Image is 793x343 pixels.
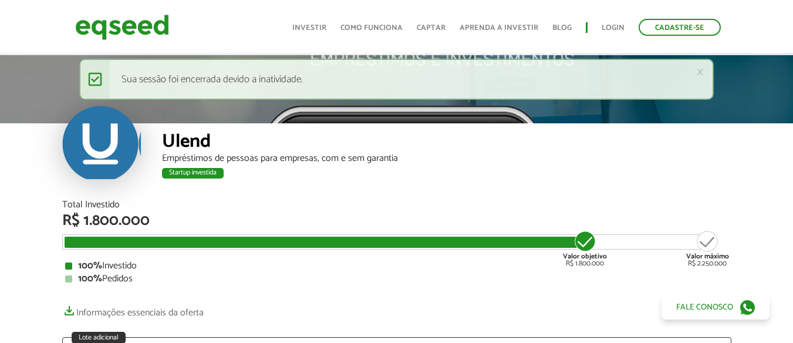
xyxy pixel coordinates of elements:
[417,24,446,32] a: Captar
[340,24,403,32] a: Como funciona
[662,295,770,320] a: Fale conosco
[162,154,731,163] div: Empréstimos de pessoas para empresas, com e sem garantia
[686,230,729,267] div: R$ 2.250.000
[162,168,224,179] div: Startup investida
[75,12,169,43] img: EqSeed
[62,200,731,210] div: Total Investido
[62,213,731,228] div: R$ 1.800.000
[686,251,729,262] strong: Valor máximo
[552,24,572,32] a: Blog
[78,271,102,287] strong: 100%
[162,132,731,154] div: Ulend
[639,19,721,36] a: Cadastre-se
[78,258,102,274] strong: 100%
[460,24,538,32] a: Aprenda a investir
[65,261,728,271] div: Investido
[79,59,714,100] div: Sua sessão foi encerrada devido a inatividade.
[65,274,728,284] div: Pedidos
[697,66,704,78] a: ×
[292,24,326,32] a: Investir
[62,301,204,318] a: Informações essenciais da oferta
[563,230,607,267] div: R$ 1.800.000
[563,251,607,262] strong: Valor objetivo
[602,24,625,32] a: Login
